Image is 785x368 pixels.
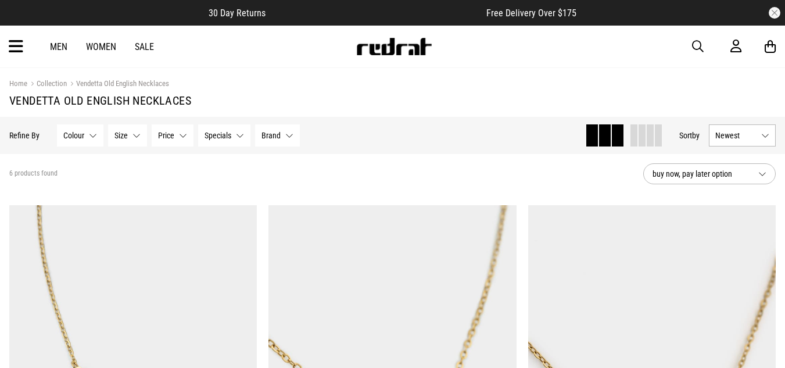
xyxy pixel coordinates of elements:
[261,131,281,140] span: Brand
[50,41,67,52] a: Men
[63,131,84,140] span: Colour
[209,8,266,19] span: 30 Day Returns
[643,163,776,184] button: buy now, pay later option
[715,131,757,140] span: Newest
[9,94,776,108] h1: Vendetta Old English Necklaces
[9,131,40,140] p: Refine By
[198,124,250,147] button: Specials
[679,128,700,142] button: Sortby
[9,79,27,88] a: Home
[255,124,300,147] button: Brand
[709,124,776,147] button: Newest
[27,79,67,90] a: Collection
[57,124,103,147] button: Colour
[67,79,169,90] a: Vendetta Old English Necklaces
[9,169,58,178] span: 6 products found
[86,41,116,52] a: Women
[486,8,576,19] span: Free Delivery Over $175
[152,124,193,147] button: Price
[289,7,463,19] iframe: Customer reviews powered by Trustpilot
[108,124,147,147] button: Size
[653,167,749,181] span: buy now, pay later option
[205,131,231,140] span: Specials
[692,131,700,140] span: by
[356,38,432,55] img: Redrat logo
[135,41,154,52] a: Sale
[114,131,128,140] span: Size
[158,131,174,140] span: Price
